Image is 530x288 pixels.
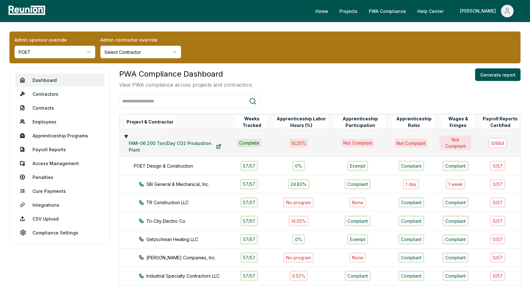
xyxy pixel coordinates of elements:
div: 14.25 % [289,139,308,147]
div: 0% [292,234,305,245]
div: Not Compliant [439,136,471,150]
div: 57 / 57 [240,216,258,226]
a: Home [310,5,333,17]
div: Not Compliant [395,139,427,147]
a: CSV Upload [15,212,104,225]
label: Admin contractor override [100,37,181,43]
div: 57 / 57 [240,179,258,189]
a: Compliance Settings [15,226,104,239]
div: Industrial Specialty Contractors LLC [139,273,242,279]
div: 57 / 57 [240,234,258,245]
div: Complete [237,139,261,147]
a: Help Center [412,5,449,17]
button: [PERSON_NAME] [455,5,519,17]
div: No program [283,252,314,263]
nav: Main [310,5,524,17]
div: 0 / 57 [490,252,505,263]
div: 0 / 57 [490,179,505,189]
a: Contractors [15,88,104,100]
div: 0 / 57 [490,216,505,226]
div: [PERSON_NAME] Companies, Inc. [139,254,242,261]
div: Compliant [344,271,371,281]
a: PWA Compliance [364,5,411,17]
a: Projects [334,5,362,17]
div: Getzschman Heating LLC [139,236,242,243]
div: 0 / 57 [490,161,505,171]
a: FAM-06 200 Ton/Day CO2 Production Plant [124,140,227,153]
div: Compliant [442,216,468,226]
button: Project & Contractor [125,116,175,128]
div: Compliant [398,271,424,281]
div: [PERSON_NAME] [460,5,498,17]
div: Compliant [398,216,424,226]
button: Weeks Tracked [236,116,268,128]
div: 57 / 57 [240,271,258,281]
div: Compliant [442,161,468,171]
button: Apprenticeship Participation [334,116,386,128]
a: Penalties [15,171,104,183]
div: Compliant [398,234,424,245]
div: Compliant [398,252,424,263]
div: Compliant [442,252,468,263]
div: 57 / 57 [240,161,258,171]
div: 14.05% [288,216,309,226]
p: View PWA compliance across projects and contractors. [119,81,253,89]
h3: PWA Compliance Dashboard [119,68,253,80]
div: Exempt [347,234,368,245]
button: Wages & Fringes [441,116,475,128]
div: SBI General & Mechanical, Inc. [139,181,242,187]
div: 57 / 57 [240,197,258,208]
div: Compliant [398,197,424,208]
a: Access Management [15,157,104,170]
div: Compliant [344,216,371,226]
div: Compliant [442,271,468,281]
div: Tri-City Electric Co. [139,218,242,224]
div: 0% [292,161,305,171]
div: None [349,252,366,263]
div: Compliant [442,197,468,208]
a: Payroll Reports [15,143,104,156]
div: POET Design & Construction [134,163,237,169]
a: Apprenticeship Programs [15,129,104,142]
div: Exempt [347,161,368,171]
div: 0 / 684 [488,138,507,148]
a: Employees [15,115,104,128]
div: 0 / 57 [490,234,505,245]
div: 0 / 57 [490,271,505,281]
div: 24.83% [288,179,309,189]
a: Integrations [15,199,104,211]
button: Payroll Reports Certified [481,116,520,128]
div: 1 day [403,179,419,189]
div: 1 week [445,179,466,189]
div: No program [283,197,314,208]
div: 0.52% [289,271,308,281]
div: Compliant [398,161,424,171]
button: Apprenticeship Ratio [392,116,436,128]
label: Admin sponsor override [15,37,95,43]
button: Generate report [475,68,521,81]
div: Not Compliant [341,139,374,147]
div: 57 / 57 [240,252,258,263]
div: Compliant [442,234,468,245]
a: Contracts [15,101,104,114]
div: None [349,197,366,208]
a: Dashboard [15,74,104,86]
div: TR Construction LLC [139,199,242,206]
div: Compliant [344,179,371,189]
button: Apprenticeship Labor Hours (%) [274,116,329,128]
a: Cure Payments [15,185,104,197]
div: 0 / 57 [490,197,505,208]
